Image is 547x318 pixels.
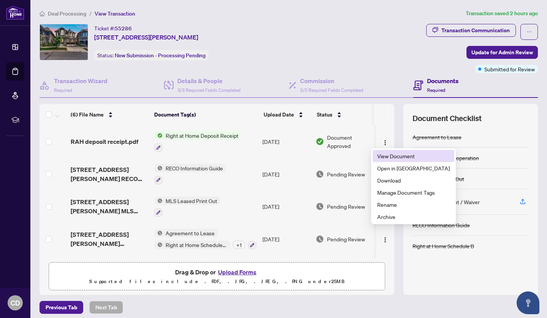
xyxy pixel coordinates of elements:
[382,140,388,146] img: Logo
[264,110,294,119] span: Upload Date
[377,152,450,160] span: View Document
[377,176,450,184] span: Download
[259,125,313,158] td: [DATE]
[71,197,148,216] span: [STREET_ADDRESS][PERSON_NAME] MLS [DATE].pdf
[316,137,324,146] img: Document Status
[426,24,516,37] button: Transaction Communication
[68,104,151,125] th: (6) File Name
[427,87,445,93] span: Required
[54,87,72,93] span: Required
[377,200,450,209] span: Rename
[48,10,86,17] span: Deal Processing
[466,46,538,59] button: Update for Admin Review
[154,229,256,249] button: Status IconAgreement to LeaseStatus IconRight at Home Schedule B+1
[216,267,259,277] button: Upload Forms
[317,110,332,119] span: Status
[526,29,532,35] span: ellipsis
[163,164,226,172] span: RECO Information Guide
[94,50,209,60] div: Status:
[413,133,462,141] div: Agreement to Lease
[327,235,365,243] span: Pending Review
[517,291,539,314] button: Open asap
[40,301,83,314] button: Previous Tab
[163,229,218,237] span: Agreement to Lease
[177,87,240,93] span: 3/3 Required Fields Completed
[261,104,314,125] th: Upload Date
[40,24,88,60] img: IMG-W12416490_1.jpg
[154,164,163,172] img: Status Icon
[94,33,198,42] span: [STREET_ADDRESS][PERSON_NAME]
[259,190,313,223] td: [DATE]
[71,230,148,248] span: [STREET_ADDRESS][PERSON_NAME] Accepted Lease [DATE].pdf
[316,202,324,211] img: Document Status
[379,233,391,245] button: Logo
[471,46,533,58] span: Update for Admin Review
[115,25,132,32] span: 55286
[154,229,163,237] img: Status Icon
[89,301,123,314] button: Next Tab
[163,131,242,140] span: Right at Home Deposit Receipt
[379,135,391,148] button: Logo
[327,170,365,178] span: Pending Review
[49,263,385,291] span: Drag & Drop orUpload FormsSupported files include .PDF, .JPG, .JPEG, .PNG under25MB
[300,87,363,93] span: 2/2 Required Fields Completed
[377,188,450,197] span: Manage Document Tags
[427,76,458,85] h4: Documents
[327,133,374,150] span: Document Approved
[115,52,206,59] span: New Submission - Processing Pending
[175,267,259,277] span: Drag & Drop or
[154,197,163,205] img: Status Icon
[413,221,470,229] div: RECO Information Guide
[163,241,230,249] span: Right at Home Schedule B
[151,104,261,125] th: Document Tag(s)
[71,137,138,146] span: RAH deposit receipt.pdf
[413,242,474,250] div: Right at Home Schedule B
[71,110,104,119] span: (6) File Name
[300,76,363,85] h4: Commission
[89,9,92,18] li: /
[95,10,135,17] span: View Transaction
[94,24,132,33] div: Ticket #:
[6,6,24,20] img: logo
[154,241,163,249] img: Status Icon
[377,164,450,172] span: Open in [GEOGRAPHIC_DATA]
[466,9,538,18] article: Transaction saved 2 hours ago
[233,241,245,249] div: + 1
[316,170,324,178] img: Document Status
[154,164,226,184] button: Status IconRECO Information Guide
[377,213,450,221] span: Archive
[71,165,148,183] span: [STREET_ADDRESS][PERSON_NAME] RECO Information Guide.pdf
[259,223,313,255] td: [DATE]
[484,65,535,73] span: Submitted for Review
[314,104,378,125] th: Status
[327,202,365,211] span: Pending Review
[40,11,45,16] span: home
[382,237,388,243] img: Logo
[46,301,77,313] span: Previous Tab
[54,277,380,286] p: Supported files include .PDF, .JPG, .JPEG, .PNG under 25 MB
[154,197,220,217] button: Status IconMLS Leased Print Out
[413,113,482,124] span: Document Checklist
[11,298,20,308] span: CD
[259,158,313,190] td: [DATE]
[316,235,324,243] img: Document Status
[259,255,313,288] td: [DATE]
[441,24,510,36] div: Transaction Communication
[177,76,240,85] h4: Details & People
[163,197,220,205] span: MLS Leased Print Out
[154,131,163,140] img: Status Icon
[54,76,108,85] h4: Transaction Wizard
[154,131,242,152] button: Status IconRight at Home Deposit Receipt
